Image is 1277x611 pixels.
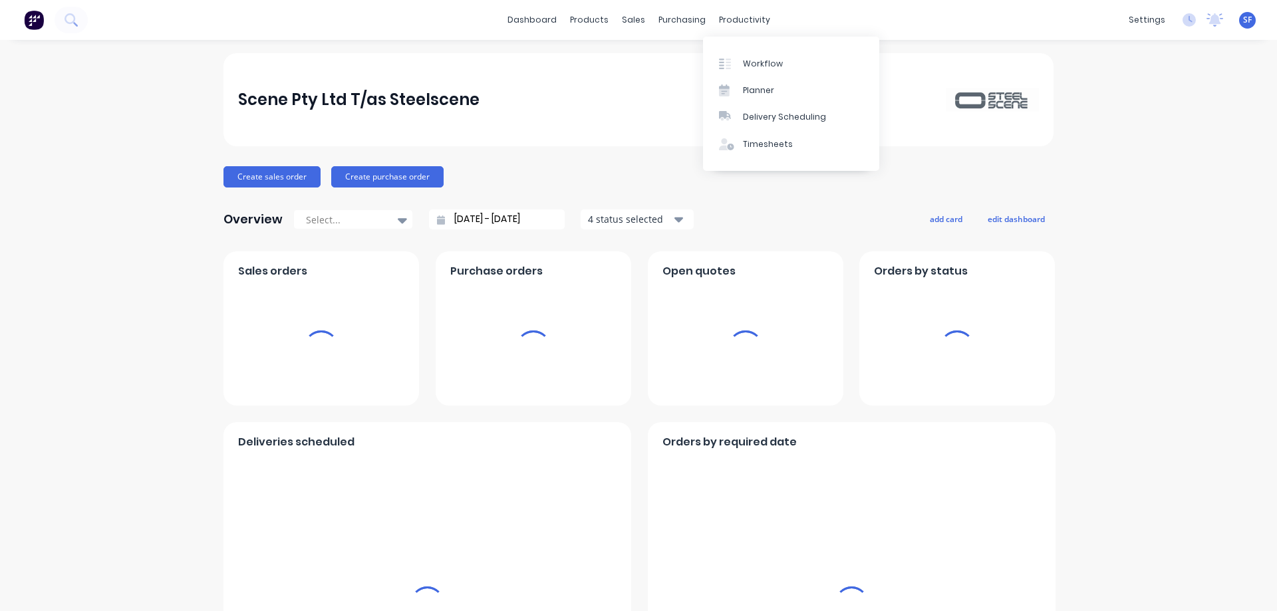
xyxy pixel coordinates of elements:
button: edit dashboard [979,210,1054,227]
div: 4 status selected [588,212,672,226]
a: dashboard [501,10,563,30]
div: products [563,10,615,30]
button: Create purchase order [331,166,444,187]
span: SF [1243,14,1252,26]
div: settings [1122,10,1172,30]
button: 4 status selected [581,209,694,229]
button: add card [921,210,971,227]
span: Sales orders [238,263,307,279]
div: Timesheets [743,138,793,150]
a: Timesheets [703,131,879,158]
div: Delivery Scheduling [743,111,826,123]
button: Create sales order [223,166,321,187]
a: Workflow [703,50,879,76]
img: Factory [24,10,44,30]
div: productivity [712,10,777,30]
div: Scene Pty Ltd T/as Steelscene [238,86,480,113]
span: Open quotes [662,263,736,279]
span: Orders by status [874,263,968,279]
div: Overview [223,206,283,233]
a: Delivery Scheduling [703,104,879,130]
div: Workflow [743,58,783,70]
a: Planner [703,77,879,104]
div: sales [615,10,652,30]
span: Orders by required date [662,434,797,450]
img: Scene Pty Ltd T/as Steelscene [946,88,1039,111]
div: purchasing [652,10,712,30]
div: Planner [743,84,774,96]
span: Deliveries scheduled [238,434,355,450]
span: Purchase orders [450,263,543,279]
